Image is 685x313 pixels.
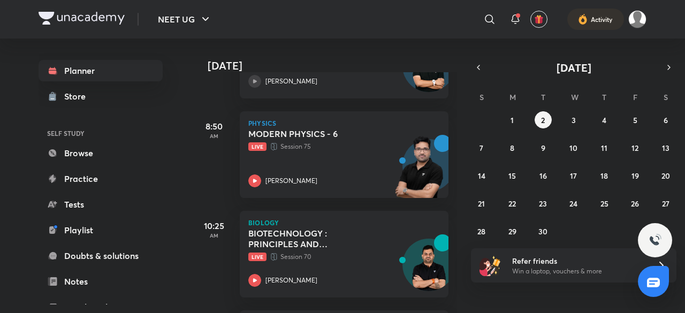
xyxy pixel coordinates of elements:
[39,12,125,25] img: Company Logo
[473,195,490,212] button: September 21, 2025
[627,167,644,184] button: September 19, 2025
[479,92,484,102] abbr: Sunday
[39,12,125,27] a: Company Logo
[627,195,644,212] button: September 26, 2025
[508,171,516,181] abbr: September 15, 2025
[504,223,521,240] button: September 29, 2025
[569,199,577,209] abbr: September 24, 2025
[403,245,454,296] img: Avatar
[662,199,669,209] abbr: September 27, 2025
[510,143,514,153] abbr: September 8, 2025
[39,194,163,215] a: Tests
[600,171,608,181] abbr: September 18, 2025
[39,219,163,241] a: Playlist
[193,232,235,239] p: AM
[193,219,235,232] h5: 10:25
[534,14,544,24] img: avatar
[657,139,674,156] button: September 13, 2025
[600,199,608,209] abbr: September 25, 2025
[565,167,582,184] button: September 17, 2025
[477,226,485,236] abbr: September 28, 2025
[535,223,552,240] button: September 30, 2025
[571,92,579,102] abbr: Wednesday
[578,13,588,26] img: activity
[596,167,613,184] button: September 18, 2025
[479,143,483,153] abbr: September 7, 2025
[569,143,577,153] abbr: September 10, 2025
[530,11,547,28] button: avatar
[511,115,514,125] abbr: September 1, 2025
[633,115,637,125] abbr: September 5, 2025
[541,115,545,125] abbr: September 2, 2025
[248,128,382,139] h5: MODERN PHYSICS - 6
[504,195,521,212] button: September 22, 2025
[504,167,521,184] button: September 15, 2025
[473,139,490,156] button: September 7, 2025
[535,139,552,156] button: September 9, 2025
[248,120,440,126] p: Physics
[657,167,674,184] button: September 20, 2025
[248,141,416,152] p: Session 75
[538,226,547,236] abbr: September 30, 2025
[509,92,516,102] abbr: Monday
[512,266,644,276] p: Win a laptop, vouchers & more
[265,77,317,86] p: [PERSON_NAME]
[64,90,92,103] div: Store
[473,167,490,184] button: September 14, 2025
[657,111,674,128] button: September 6, 2025
[193,133,235,139] p: AM
[664,92,668,102] abbr: Saturday
[248,228,382,249] h5: BIOTECHNOLOGY : PRINCIPLES AND PROCESSES - 4
[539,171,547,181] abbr: September 16, 2025
[631,171,639,181] abbr: September 19, 2025
[504,139,521,156] button: September 8, 2025
[602,92,606,102] abbr: Thursday
[662,143,669,153] abbr: September 13, 2025
[631,199,639,209] abbr: September 26, 2025
[649,234,661,247] img: ttu
[565,195,582,212] button: September 24, 2025
[535,195,552,212] button: September 23, 2025
[596,111,613,128] button: September 4, 2025
[248,251,416,262] p: Session 70
[248,142,267,151] span: Live
[565,139,582,156] button: September 10, 2025
[39,271,163,292] a: Notes
[478,171,485,181] abbr: September 14, 2025
[541,92,545,102] abbr: Tuesday
[39,124,163,142] h6: SELF STUDY
[596,139,613,156] button: September 11, 2025
[478,199,485,209] abbr: September 21, 2025
[265,176,317,186] p: [PERSON_NAME]
[572,115,576,125] abbr: September 3, 2025
[596,195,613,212] button: September 25, 2025
[633,92,637,102] abbr: Friday
[535,111,552,128] button: September 2, 2025
[248,253,267,261] span: Live
[627,139,644,156] button: September 12, 2025
[193,120,235,133] h5: 8:50
[557,60,591,75] span: [DATE]
[661,171,670,181] abbr: September 20, 2025
[508,199,516,209] abbr: September 22, 2025
[539,199,547,209] abbr: September 23, 2025
[535,167,552,184] button: September 16, 2025
[39,245,163,266] a: Doubts & solutions
[39,142,163,164] a: Browse
[508,226,516,236] abbr: September 29, 2025
[628,10,646,28] img: Aman raj
[473,223,490,240] button: September 28, 2025
[664,115,668,125] abbr: September 6, 2025
[486,60,661,75] button: [DATE]
[565,111,582,128] button: September 3, 2025
[208,59,459,72] h4: [DATE]
[541,143,545,153] abbr: September 9, 2025
[631,143,638,153] abbr: September 12, 2025
[39,168,163,189] a: Practice
[479,255,501,276] img: referral
[504,111,521,128] button: September 1, 2025
[39,86,163,107] a: Store
[602,115,606,125] abbr: September 4, 2025
[601,143,607,153] abbr: September 11, 2025
[570,171,577,181] abbr: September 17, 2025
